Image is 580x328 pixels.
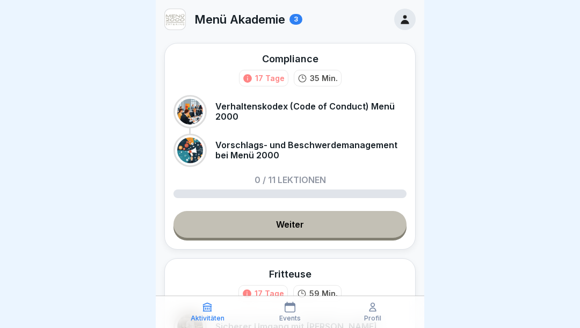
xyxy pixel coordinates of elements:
div: 17 Tage [255,288,284,299]
div: 17 Tage [255,72,285,84]
a: Weiter [173,211,407,238]
p: 35 Min. [310,72,338,84]
div: Compliance [262,52,318,65]
p: Events [279,315,301,322]
img: v3gslzn6hrr8yse5yrk8o2yg.png [165,9,185,30]
p: 59 Min. [309,288,338,299]
p: Verhaltenskodex (Code of Conduct) Menü 2000 [215,101,407,122]
p: Aktivitäten [191,315,224,322]
p: Menü Akademie [194,12,285,26]
div: Fritteuse [269,267,311,281]
p: Vorschlags- und Beschwerdemanagement bei Menü 2000 [215,140,407,161]
div: 3 [289,14,302,25]
p: Profil [364,315,381,322]
p: 0 / 11 Lektionen [255,176,326,184]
